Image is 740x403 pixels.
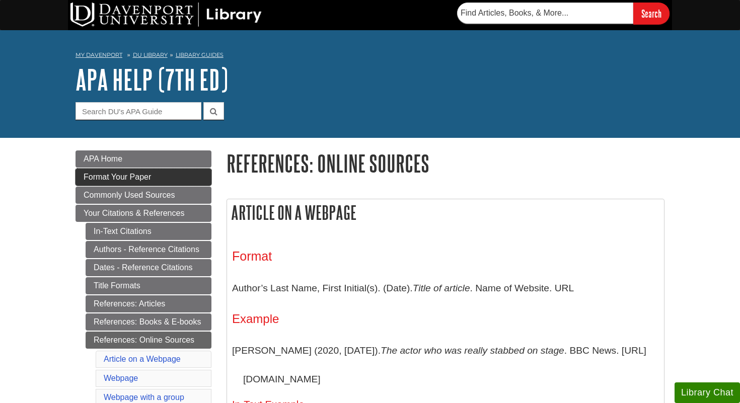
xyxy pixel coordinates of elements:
a: References: Online Sources [86,332,211,349]
a: Title Formats [86,277,211,294]
h3: Format [232,249,659,264]
input: Search [633,3,670,24]
a: APA Home [76,150,211,168]
h4: Example [232,312,659,326]
a: Authors - Reference Citations [86,241,211,258]
span: APA Home [84,154,122,163]
img: DU Library [70,3,262,27]
span: Format Your Paper [84,173,151,181]
a: Article on a Webpage [104,355,181,363]
input: Search DU's APA Guide [76,102,201,120]
span: Commonly Used Sources [84,191,175,199]
a: References: Books & E-books [86,313,211,331]
form: Searches DU Library's articles, books, and more [457,3,670,24]
h2: Article on a Webpage [227,199,664,226]
a: Your Citations & References [76,205,211,222]
button: Library Chat [675,382,740,403]
i: Title of article [413,283,470,293]
a: Library Guides [176,51,224,58]
a: Commonly Used Sources [76,187,211,204]
a: References: Articles [86,295,211,312]
a: APA Help (7th Ed) [76,64,228,95]
a: Webpage [104,374,138,382]
a: Format Your Paper [76,169,211,186]
input: Find Articles, Books, & More... [457,3,633,24]
a: DU Library [133,51,168,58]
a: My Davenport [76,51,122,59]
h1: References: Online Sources [227,150,664,176]
p: [PERSON_NAME] (2020, [DATE]). . BBC News. [URL][DOMAIN_NAME] [232,336,659,394]
a: In-Text Citations [86,223,211,240]
i: The actor who was really stabbed on stage [381,345,564,356]
a: Dates - Reference Citations [86,259,211,276]
p: Author’s Last Name, First Initial(s). (Date). . Name of Website. URL [232,274,659,303]
nav: breadcrumb [76,48,664,64]
span: Your Citations & References [84,209,184,217]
